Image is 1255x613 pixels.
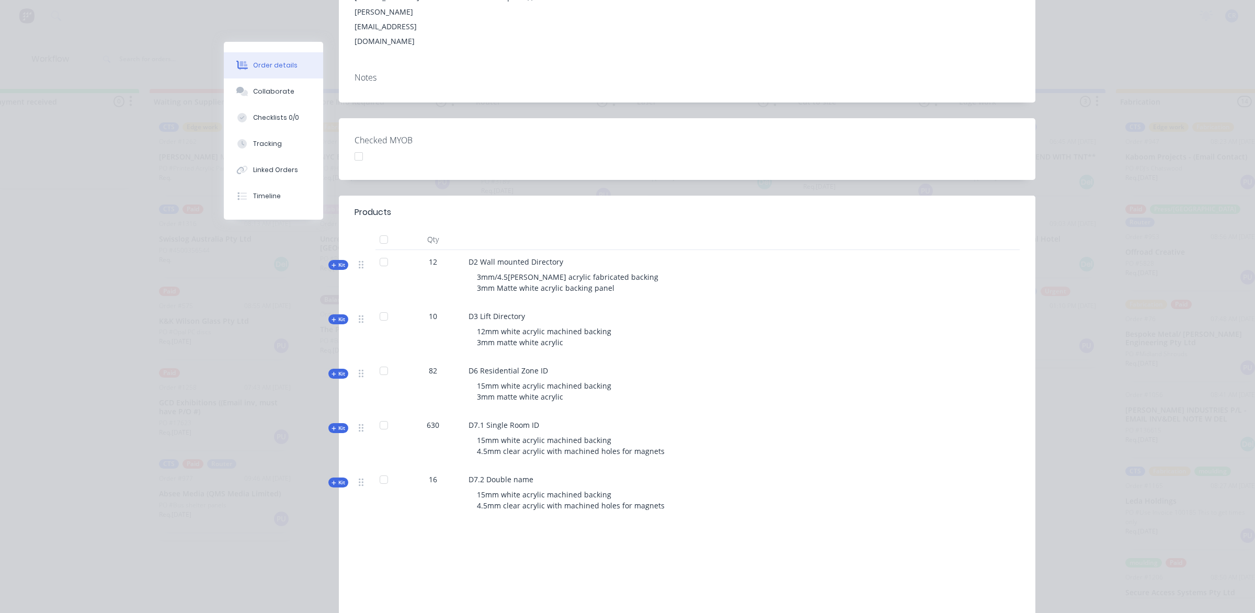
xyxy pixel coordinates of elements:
[355,206,391,219] div: Products
[332,424,345,432] span: Kit
[477,381,611,402] span: 15mm white acrylic machined backing 3mm matte white acrylic
[332,315,345,323] span: Kit
[355,73,1020,83] div: Notes
[355,5,474,49] div: [PERSON_NAME][EMAIL_ADDRESS][DOMAIN_NAME]
[469,257,563,267] span: D2 Wall mounted Directory
[355,134,485,146] label: Checked MYOB
[224,157,323,183] button: Linked Orders
[224,183,323,209] button: Timeline
[429,311,437,322] span: 10
[328,478,348,487] div: Kit
[328,369,348,379] div: Kit
[469,474,533,484] span: D7.2 Double name
[224,78,323,105] button: Collaborate
[253,139,282,149] div: Tracking
[469,420,539,430] span: D7.1 Single Room ID
[477,490,665,510] span: 15mm white acrylic machined backing 4.5mm clear acrylic with machined holes for magnets
[224,131,323,157] button: Tracking
[224,105,323,131] button: Checklists 0/0
[328,314,348,324] div: Kit
[469,311,525,321] span: D3 Lift Directory
[332,370,345,378] span: Kit
[253,113,299,122] div: Checklists 0/0
[402,229,464,250] div: Qty
[224,52,323,78] button: Order details
[253,165,298,175] div: Linked Orders
[328,423,348,433] div: Kit
[477,435,665,456] span: 15mm white acrylic machined backing 4.5mm clear acrylic with machined holes for magnets
[429,474,437,485] span: 16
[427,419,439,430] span: 630
[477,272,658,293] span: 3mm/4.5[PERSON_NAME] acrylic fabricated backing 3mm Matte white acrylic backing panel
[429,365,437,376] span: 82
[332,261,345,269] span: Kit
[332,479,345,486] span: Kit
[477,326,611,347] span: 12mm white acrylic machined backing 3mm matte white acrylic
[469,366,548,376] span: D6 Residential Zone ID
[253,61,298,70] div: Order details
[253,191,281,201] div: Timeline
[328,260,348,270] div: Kit
[253,87,294,96] div: Collaborate
[429,256,437,267] span: 12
